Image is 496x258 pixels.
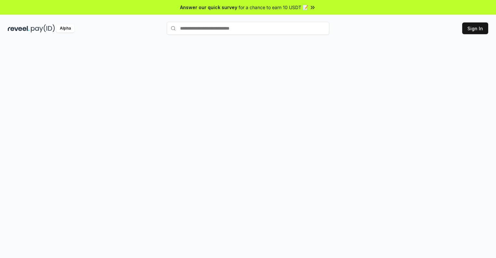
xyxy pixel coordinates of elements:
[462,22,488,34] button: Sign In
[56,24,74,33] div: Alpha
[8,24,30,33] img: reveel_dark
[31,24,55,33] img: pay_id
[239,4,308,11] span: for a chance to earn 10 USDT 📝
[180,4,237,11] span: Answer our quick survey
